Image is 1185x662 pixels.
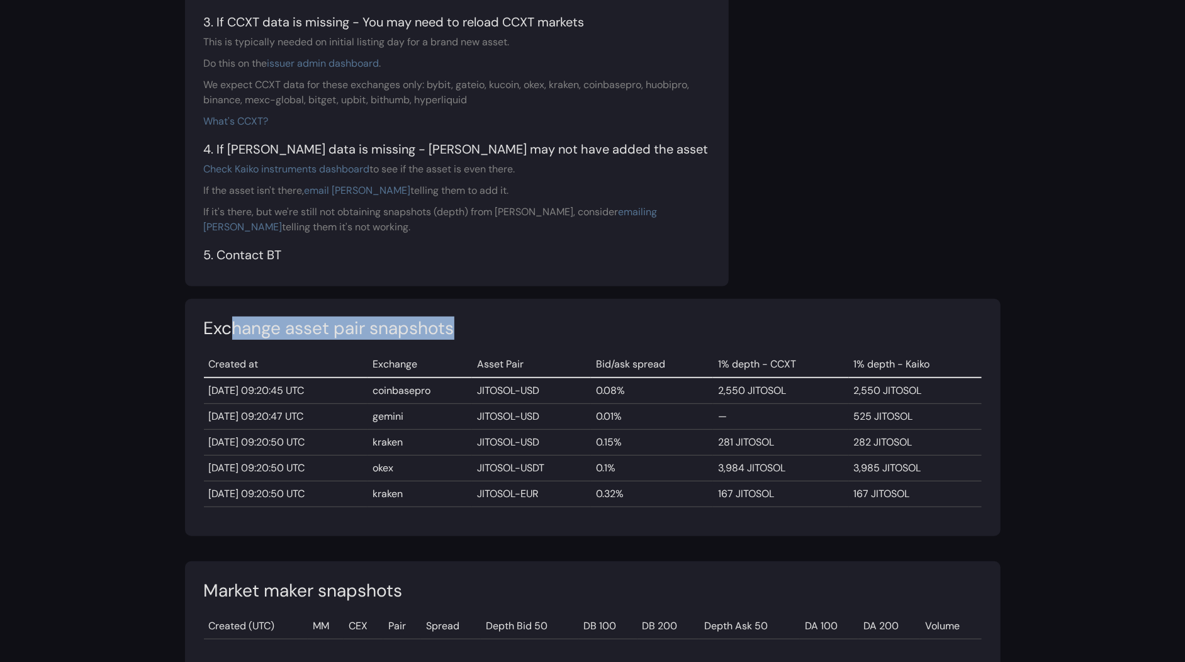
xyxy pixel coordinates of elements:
[204,481,368,507] td: [DATE] 09:20:50 UTC
[800,614,858,639] td: DA 100
[699,614,800,639] td: Depth Ask 50
[204,614,308,639] td: Created (UTC)
[267,57,379,70] a: issuer admin dashboard
[713,429,848,455] td: 281 JITOSOL
[849,429,982,455] td: 282 JITOSOL
[204,35,710,50] div: This is typically needed on initial listing day for a brand new asset.
[204,14,710,30] h5: 3. If CCXT data is missing - You may need to reload CCXT markets
[368,481,472,507] td: kraken
[920,614,981,639] td: Volume
[204,378,368,404] td: [DATE] 09:20:45 UTC
[591,352,713,378] td: Bid/ask spread
[591,429,713,455] td: 0.15%
[204,162,370,176] a: Check Kaiko instruments dashboard
[713,378,848,404] td: 2,550 JITOSOL
[204,318,982,339] h3: Exchange asset pair snapshots
[344,614,383,639] td: CEX
[858,614,920,639] td: DA 200
[591,455,713,481] td: 0.1%
[368,403,472,429] td: gemini
[308,614,344,639] td: MM
[849,403,982,429] td: 525 JITOSOL
[305,184,411,197] a: email [PERSON_NAME]
[204,403,368,429] td: [DATE] 09:20:47 UTC
[204,580,982,602] h3: Market maker snapshots
[368,378,472,404] td: coinbasepro
[713,455,848,481] td: 3,984 JITOSOL
[204,142,710,157] h5: 4. If [PERSON_NAME] data is missing - [PERSON_NAME] may not have added the asset
[637,614,699,639] td: DB 200
[472,429,591,455] td: JITOSOL-USD
[204,205,710,235] div: If it's there, but we're still not obtaining snapshots (depth) from [PERSON_NAME], consider telli...
[472,352,591,378] td: Asset Pair
[204,162,710,177] div: to see if the asset is even there.
[481,614,579,639] td: Depth Bid 50
[472,455,591,481] td: JITOSOL-USDT
[849,481,982,507] td: 167 JITOSOL
[579,614,637,639] td: DB 100
[383,614,421,639] td: Pair
[849,455,982,481] td: 3,985 JITOSOL
[472,403,591,429] td: JITOSOL-USD
[849,352,982,378] td: 1% depth - Kaiko
[204,56,710,71] div: Do this on the .
[713,481,848,507] td: 167 JITOSOL
[204,247,710,262] h5: 5. Contact BT
[472,378,591,404] td: JITOSOL-USD
[849,378,982,404] td: 2,550 JITOSOL
[368,429,472,455] td: kraken
[204,429,368,455] td: [DATE] 09:20:50 UTC
[421,614,480,639] td: Spread
[591,378,713,404] td: 0.08%
[713,403,848,429] td: —
[591,481,713,507] td: 0.32%
[204,352,368,378] td: Created at
[713,352,848,378] td: 1% depth - CCXT
[204,115,269,128] a: What's CCXT?
[591,403,713,429] td: 0.01%
[472,481,591,507] td: JITOSOL-EUR
[204,455,368,481] td: [DATE] 09:20:50 UTC
[204,77,710,108] div: We expect CCXT data for these exchanges only: bybit, gateio, kucoin, okex, kraken, coinbasepro, h...
[368,352,472,378] td: Exchange
[204,183,710,198] div: If the asset isn't there, telling them to add it.
[368,455,472,481] td: okex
